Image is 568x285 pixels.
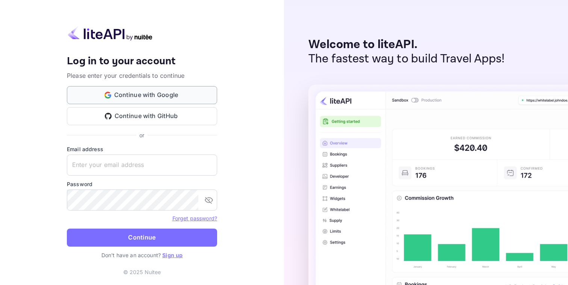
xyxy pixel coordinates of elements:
button: toggle password visibility [201,193,216,208]
button: Continue with GitHub [67,107,217,125]
p: or [139,131,144,139]
p: © 2025 Nuitee [123,268,161,276]
img: liteapi [67,26,153,41]
label: Email address [67,145,217,153]
p: Welcome to liteAPI. [308,38,505,52]
input: Enter your email address [67,155,217,176]
button: Continue [67,229,217,247]
a: Forget password? [172,215,217,221]
a: Sign up [162,252,183,258]
button: Continue with Google [67,86,217,104]
h4: Log in to your account [67,55,217,68]
p: Don't have an account? [67,251,217,259]
a: Forget password? [172,214,217,222]
p: The fastest way to build Travel Apps! [308,52,505,66]
label: Password [67,180,217,188]
p: Please enter your credentials to continue [67,71,217,80]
